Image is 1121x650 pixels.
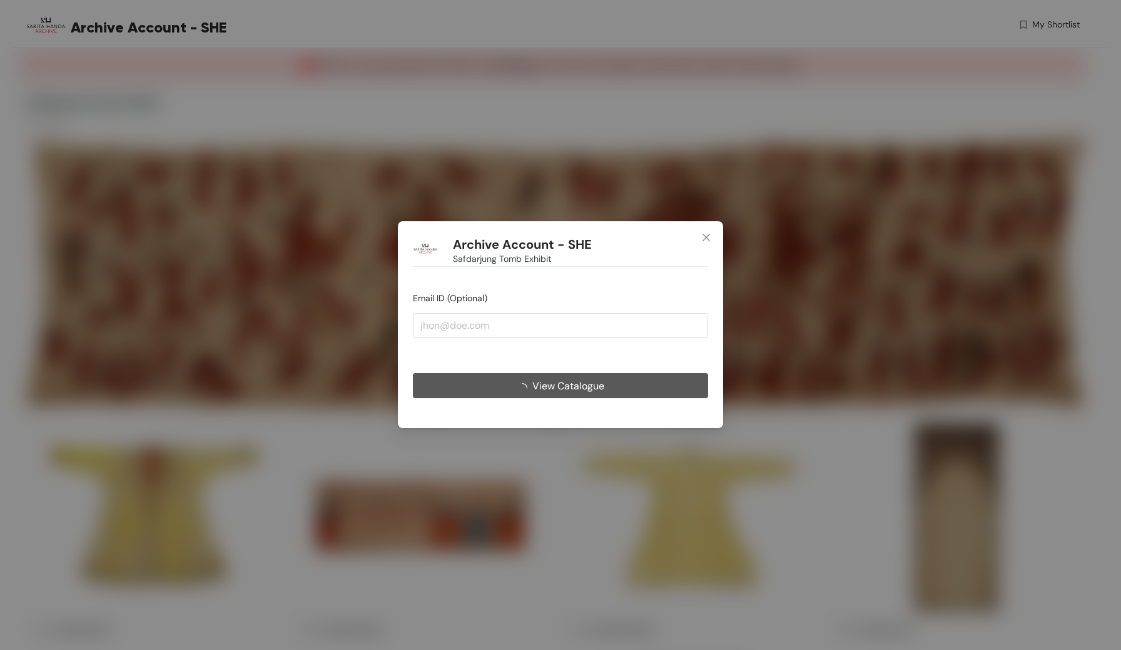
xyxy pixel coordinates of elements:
[517,383,532,393] span: loading
[453,237,592,252] h1: Archive Account - SHE
[689,221,723,255] button: Close
[413,236,438,261] img: Buyer Portal
[413,313,708,338] input: jhon@doe.com
[532,378,604,394] span: View Catalogue
[701,232,711,242] span: close
[453,252,551,266] span: Safdarjung Tomb Exhibit
[413,293,487,304] span: Email ID (Optional)
[413,374,708,399] button: View Catalogue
